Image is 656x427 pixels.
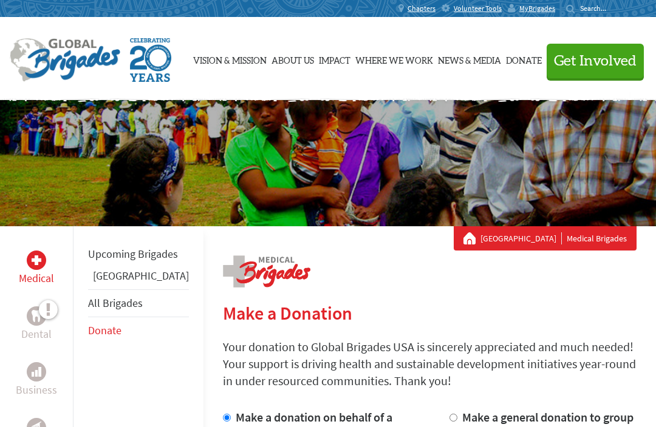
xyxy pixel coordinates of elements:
[27,250,46,270] div: Medical
[463,232,627,244] div: Medical Brigades
[193,29,267,89] a: Vision & Mission
[438,29,501,89] a: News & Media
[88,323,121,337] a: Donate
[454,4,502,13] span: Volunteer Tools
[519,4,555,13] span: MyBrigades
[21,306,52,343] a: DentalDental
[16,362,57,398] a: BusinessBusiness
[27,362,46,382] div: Business
[130,38,171,82] img: Global Brigades Celebrating 20 Years
[355,29,433,89] a: Where We Work
[223,302,637,324] h2: Make a Donation
[88,317,189,344] li: Donate
[580,4,615,13] input: Search...
[506,29,542,89] a: Donate
[88,241,189,267] li: Upcoming Brigades
[93,269,189,283] a: [GEOGRAPHIC_DATA]
[88,267,189,289] li: Guatemala
[88,289,189,317] li: All Brigades
[19,270,54,287] p: Medical
[554,54,637,69] span: Get Involved
[272,29,314,89] a: About Us
[32,255,41,265] img: Medical
[27,306,46,326] div: Dental
[21,326,52,343] p: Dental
[10,38,120,82] img: Global Brigades Logo
[19,250,54,287] a: MedicalMedical
[32,367,41,377] img: Business
[319,29,350,89] a: Impact
[480,232,562,244] a: [GEOGRAPHIC_DATA]
[32,310,41,321] img: Dental
[88,296,143,310] a: All Brigades
[223,338,637,389] p: Your donation to Global Brigades USA is sincerely appreciated and much needed! Your support is dr...
[547,44,644,78] button: Get Involved
[88,247,178,261] a: Upcoming Brigades
[223,255,310,287] img: logo-medical.png
[408,4,436,13] span: Chapters
[16,382,57,398] p: Business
